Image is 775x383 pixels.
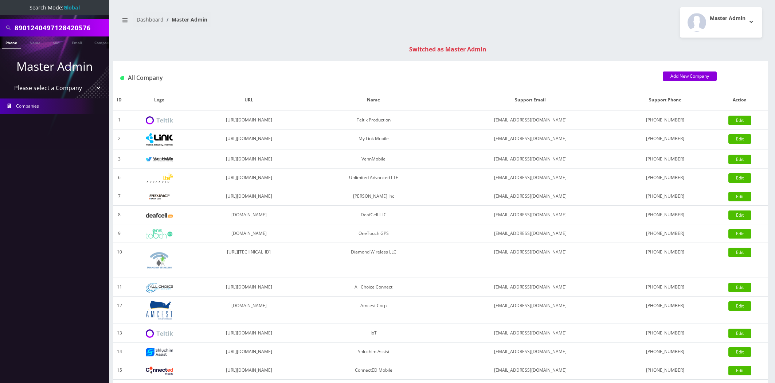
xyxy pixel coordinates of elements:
th: Logo [126,89,193,111]
td: [PHONE_NUMBER] [619,361,712,380]
td: 2 [113,129,126,150]
td: [EMAIL_ADDRESS][DOMAIN_NAME] [442,129,619,150]
td: [EMAIL_ADDRESS][DOMAIN_NAME] [442,187,619,206]
td: 3 [113,150,126,169]
td: 12 [113,297,126,324]
button: Master Admin [680,7,762,38]
td: [PHONE_NUMBER] [619,206,712,224]
td: [EMAIL_ADDRESS][DOMAIN_NAME] [442,343,619,361]
img: Rexing Inc [146,193,173,200]
a: Edit [728,347,751,357]
td: [PHONE_NUMBER] [619,169,712,187]
td: My Link Mobile [305,129,442,150]
td: [PHONE_NUMBER] [619,297,712,324]
td: [EMAIL_ADDRESS][DOMAIN_NAME] [442,111,619,129]
a: Edit [728,173,751,183]
a: Edit [728,283,751,292]
a: Edit [728,134,751,144]
a: Phone [2,36,21,49]
span: Search Mode: [30,4,80,11]
input: Search All Companies [15,21,107,35]
td: VennMobile [305,150,442,169]
td: [EMAIL_ADDRESS][DOMAIN_NAME] [442,278,619,297]
a: Dashboard [137,16,164,23]
a: Edit [728,329,751,338]
td: 1 [113,111,126,129]
a: Edit [728,301,751,311]
td: [EMAIL_ADDRESS][DOMAIN_NAME] [442,224,619,243]
th: Support Phone [619,89,712,111]
a: Add New Company [663,71,717,81]
li: Master Admin [164,16,207,23]
td: [URL][DOMAIN_NAME] [193,150,305,169]
td: [PHONE_NUMBER] [619,343,712,361]
td: [PHONE_NUMBER] [619,187,712,206]
td: [EMAIL_ADDRESS][DOMAIN_NAME] [442,206,619,224]
td: 7 [113,187,126,206]
td: [PHONE_NUMBER] [619,150,712,169]
td: [URL][TECHNICAL_ID] [193,243,305,278]
th: Support Email [442,89,619,111]
img: IoT [146,329,173,338]
strong: Global [63,4,80,11]
td: [EMAIL_ADDRESS][DOMAIN_NAME] [442,169,619,187]
img: VennMobile [146,157,173,162]
td: [EMAIL_ADDRESS][DOMAIN_NAME] [442,297,619,324]
a: Company [91,36,115,48]
td: Shluchim Assist [305,343,442,361]
th: ID [113,89,126,111]
td: [PHONE_NUMBER] [619,224,712,243]
img: ConnectED Mobile [146,367,173,375]
td: IoT [305,324,442,343]
nav: breadcrumb [118,12,435,33]
td: [DOMAIN_NAME] [193,297,305,324]
td: 15 [113,361,126,380]
td: [PERSON_NAME] Inc [305,187,442,206]
a: Name [26,36,44,48]
span: Companies [16,103,39,109]
img: All Company [120,76,124,80]
img: My Link Mobile [146,133,173,146]
td: [EMAIL_ADDRESS][DOMAIN_NAME] [442,324,619,343]
td: [PHONE_NUMBER] [619,324,712,343]
img: Teltik Production [146,116,173,125]
td: ConnectED Mobile [305,361,442,380]
img: All Choice Connect [146,283,173,293]
td: 13 [113,324,126,343]
td: Teltik Production [305,111,442,129]
a: Edit [728,116,751,125]
td: [DOMAIN_NAME] [193,206,305,224]
td: [URL][DOMAIN_NAME] [193,169,305,187]
td: 10 [113,243,126,278]
td: [URL][DOMAIN_NAME] [193,187,305,206]
td: All Choice Connect [305,278,442,297]
img: DeafCell LLC [146,213,173,218]
a: Edit [728,210,751,220]
td: OneTouch GPS [305,224,442,243]
td: Diamond Wireless LLC [305,243,442,278]
a: SIM [49,36,63,48]
td: [EMAIL_ADDRESS][DOMAIN_NAME] [442,361,619,380]
td: 9 [113,224,126,243]
th: URL [193,89,305,111]
a: Edit [728,192,751,201]
td: Unlimited Advanced LTE [305,169,442,187]
td: [URL][DOMAIN_NAME] [193,324,305,343]
td: 14 [113,343,126,361]
td: [URL][DOMAIN_NAME] [193,278,305,297]
th: Name [305,89,442,111]
h1: All Company [120,74,652,81]
td: [DOMAIN_NAME] [193,224,305,243]
td: [EMAIL_ADDRESS][DOMAIN_NAME] [442,243,619,278]
th: Action [712,89,768,111]
a: Edit [728,248,751,257]
td: 6 [113,169,126,187]
a: Email [68,36,86,48]
img: OneTouch GPS [146,229,173,239]
img: Unlimited Advanced LTE [146,174,173,183]
a: Edit [728,229,751,239]
td: [PHONE_NUMBER] [619,278,712,297]
td: [EMAIL_ADDRESS][DOMAIN_NAME] [442,150,619,169]
td: 8 [113,206,126,224]
h2: Master Admin [710,15,745,22]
